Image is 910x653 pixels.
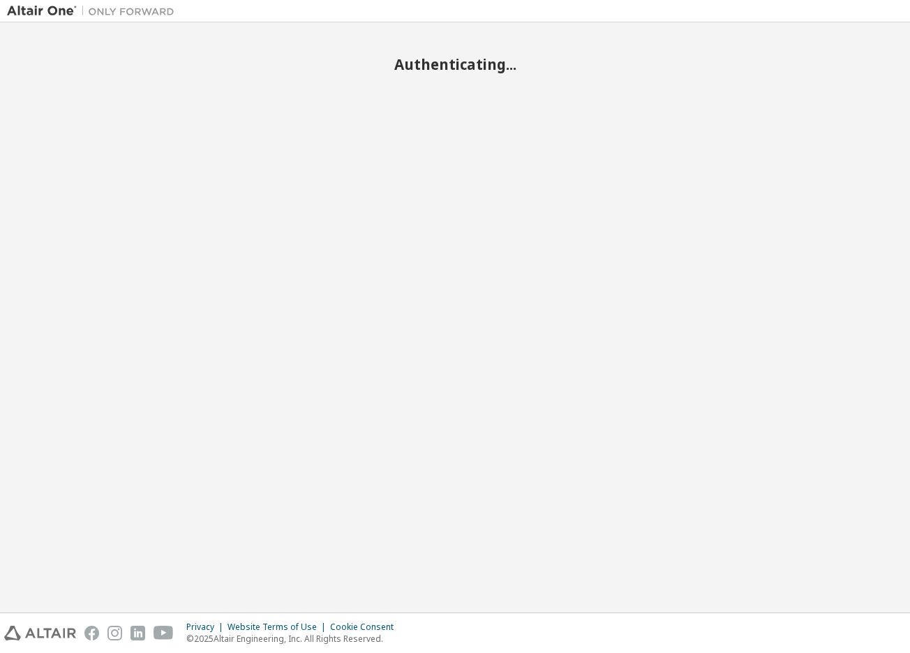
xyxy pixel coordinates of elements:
img: facebook.svg [84,626,99,640]
div: Privacy [186,622,227,633]
img: linkedin.svg [130,626,145,640]
img: Altair One [7,4,181,18]
img: altair_logo.svg [4,626,76,640]
div: Website Terms of Use [227,622,330,633]
h2: Authenticating... [7,55,903,73]
div: Cookie Consent [330,622,402,633]
p: © 2025 Altair Engineering, Inc. All Rights Reserved. [186,633,402,645]
img: instagram.svg [107,626,122,640]
img: youtube.svg [154,626,174,640]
